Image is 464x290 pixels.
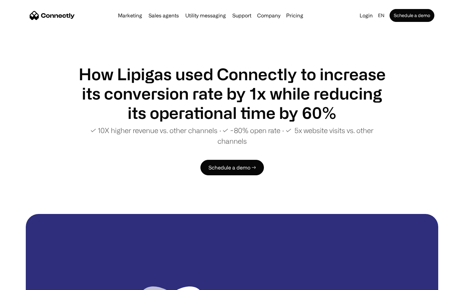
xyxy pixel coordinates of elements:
a: Sales agents [146,13,181,18]
div: Company [257,11,280,20]
ul: Language list [13,279,39,288]
a: Utility messaging [183,13,228,18]
div: en [378,11,384,20]
a: Support [230,13,254,18]
a: Marketing [115,13,145,18]
h1: How Lipigas used Connectly to increase its conversion rate by 1x while reducing its operational t... [77,64,387,122]
a: Login [357,11,375,20]
a: Pricing [284,13,306,18]
p: ✓ 10X higher revenue vs. other channels ∙ ✓ ~80% open rate ∙ ✓ 5x website visits vs. other channels [77,125,387,146]
aside: Language selected: English [6,278,39,288]
a: Schedule a demo [390,9,434,22]
a: Schedule a demo → [200,160,264,175]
